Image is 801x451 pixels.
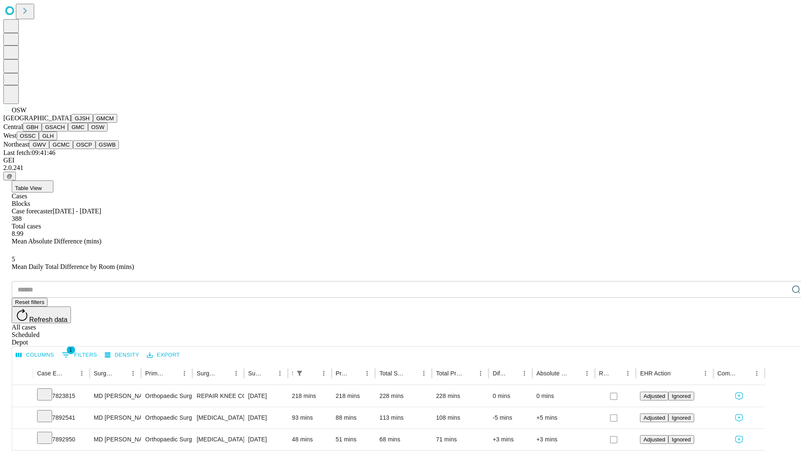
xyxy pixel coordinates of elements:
button: Density [103,349,141,362]
button: GMC [68,123,88,132]
button: GJSH [71,114,93,123]
button: Show filters [294,367,305,379]
button: Menu [361,367,373,379]
div: 7892541 [37,407,86,428]
button: Sort [219,367,230,379]
div: [DATE] [248,385,284,407]
span: @ [7,173,13,179]
button: GCMC [49,140,73,149]
button: Sort [507,367,519,379]
button: Refresh data [12,307,71,323]
div: +5 mins [537,407,591,428]
div: Total Scheduled Duration [379,370,406,377]
button: GBH [23,123,42,132]
div: 71 mins [436,429,484,450]
div: 88 mins [336,407,371,428]
div: Total Predicted Duration [436,370,462,377]
div: GEI [3,157,798,164]
button: Show filters [60,348,99,362]
div: 228 mins [379,385,428,407]
button: Sort [739,367,751,379]
button: Menu [418,367,430,379]
span: Northeast [3,141,29,148]
div: Absolute Difference [537,370,569,377]
span: Adjusted [643,415,665,421]
span: Total cases [12,223,41,230]
span: [DATE] - [DATE] [53,208,101,215]
div: Primary Service [145,370,166,377]
button: Table View [12,180,53,193]
div: 0 mins [537,385,591,407]
button: Menu [622,367,634,379]
span: Mean Absolute Difference (mins) [12,238,101,245]
button: Adjusted [640,435,668,444]
div: [DATE] [248,429,284,450]
span: West [3,132,17,139]
div: MD [PERSON_NAME] [94,429,137,450]
button: Sort [463,367,475,379]
button: GSWB [96,140,119,149]
div: 218 mins [292,385,327,407]
button: Menu [519,367,530,379]
div: Comments [718,370,738,377]
button: Sort [569,367,581,379]
div: Orthopaedic Surgery [145,385,188,407]
div: Resolved in EHR [599,370,610,377]
span: 1 [67,346,75,354]
span: Mean Daily Total Difference by Room (mins) [12,263,134,270]
button: Sort [167,367,179,379]
div: REPAIR KNEE COLLATERAL AND CRUCIATE LIGAMENTS [196,385,239,407]
div: +3 mins [493,429,528,450]
button: GMCM [93,114,117,123]
button: OSW [88,123,108,132]
button: OSSC [17,132,39,140]
button: Menu [751,367,763,379]
span: Ignored [672,436,690,443]
button: Sort [116,367,127,379]
button: Sort [610,367,622,379]
span: Last fetch: 09:41:46 [3,149,55,156]
button: Sort [406,367,418,379]
div: 48 mins [292,429,327,450]
span: Case forecaster [12,208,53,215]
span: Table View [15,185,42,191]
div: Surgery Date [248,370,262,377]
button: GWV [29,140,49,149]
span: 8.99 [12,230,23,237]
span: [GEOGRAPHIC_DATA] [3,114,71,122]
button: Adjusted [640,392,668,400]
button: OSCP [73,140,96,149]
span: 5 [12,256,15,263]
div: 0 mins [493,385,528,407]
div: Difference [493,370,506,377]
span: OSW [12,106,27,114]
button: Expand [16,411,29,426]
button: GSACH [42,123,68,132]
div: 68 mins [379,429,428,450]
button: Select columns [14,349,56,362]
span: Adjusted [643,436,665,443]
div: Scheduled In Room Duration [292,370,293,377]
button: Sort [350,367,361,379]
div: [MEDICAL_DATA] [MEDICAL_DATA] [196,407,239,428]
div: EHR Action [640,370,670,377]
div: 218 mins [336,385,371,407]
button: Menu [700,367,711,379]
button: Sort [262,367,274,379]
button: Menu [179,367,190,379]
button: Sort [306,367,318,379]
span: Central [3,123,23,130]
div: Case Epic Id [37,370,63,377]
button: Menu [76,367,88,379]
div: 228 mins [436,385,484,407]
div: 51 mins [336,429,371,450]
div: -5 mins [493,407,528,428]
div: 93 mins [292,407,327,428]
span: Refresh data [29,316,68,323]
span: Ignored [672,393,690,399]
span: Adjusted [643,393,665,399]
button: Adjusted [640,413,668,422]
button: GLH [39,132,57,140]
button: Sort [64,367,76,379]
div: 7823815 [37,385,86,407]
